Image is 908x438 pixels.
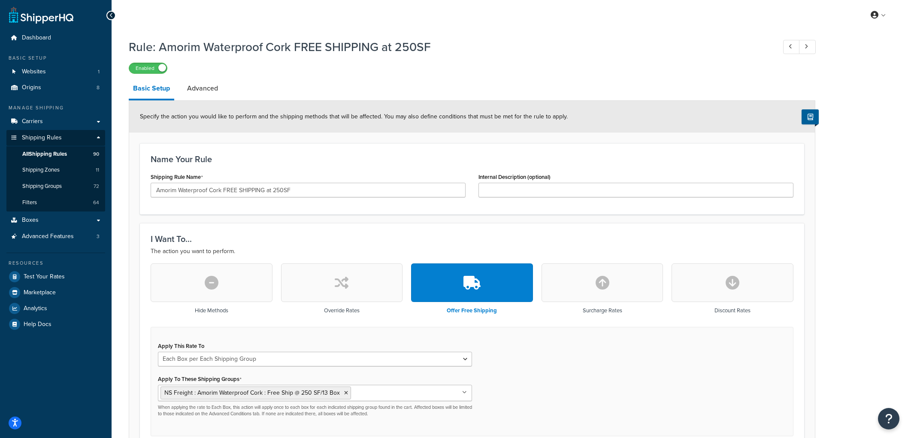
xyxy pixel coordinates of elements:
[22,199,37,206] span: Filters
[6,317,105,332] a: Help Docs
[151,154,793,164] h3: Name Your Rule
[6,195,105,211] a: Filters64
[22,151,67,158] span: All Shipping Rules
[158,343,204,349] label: Apply This Rate To
[24,321,51,328] span: Help Docs
[799,40,816,54] a: Next Record
[714,308,751,314] h3: Discount Rates
[195,308,228,314] h3: Hide Methods
[6,104,105,112] div: Manage Shipping
[158,404,472,417] p: When applying the rate to Each Box, this action will apply once to each box for each indicated sh...
[22,217,39,224] span: Boxes
[98,68,100,76] span: 1
[93,151,99,158] span: 90
[97,233,100,240] span: 3
[6,114,105,130] a: Carriers
[151,246,793,257] p: The action you want to perform.
[151,174,203,181] label: Shipping Rule Name
[324,308,360,314] h3: Override Rates
[6,195,105,211] li: Filters
[6,162,105,178] a: Shipping Zones11
[6,80,105,96] li: Origins
[878,408,899,429] button: Open Resource Center
[6,260,105,267] div: Resources
[24,273,65,281] span: Test Your Rates
[6,285,105,300] a: Marketplace
[6,54,105,62] div: Basic Setup
[22,134,62,142] span: Shipping Rules
[140,112,568,121] span: Specify the action you would like to perform and the shipping methods that will be affected. You ...
[183,78,222,99] a: Advanced
[6,229,105,245] li: Advanced Features
[93,199,99,206] span: 64
[22,68,46,76] span: Websites
[6,130,105,146] a: Shipping Rules
[478,174,551,180] label: Internal Description (optional)
[6,146,105,162] a: AllShipping Rules90
[22,183,62,190] span: Shipping Groups
[6,162,105,178] li: Shipping Zones
[22,84,41,91] span: Origins
[158,376,242,383] label: Apply To These Shipping Groups
[6,178,105,194] a: Shipping Groups72
[97,84,100,91] span: 8
[6,212,105,228] a: Boxes
[129,78,174,100] a: Basic Setup
[24,305,47,312] span: Analytics
[6,178,105,194] li: Shipping Groups
[22,166,60,174] span: Shipping Zones
[164,388,340,397] span: NS Freight : Amorim Waterproof Cork : Free Ship @ 250 SF/13 Box
[6,64,105,80] a: Websites1
[22,34,51,42] span: Dashboard
[129,63,167,73] label: Enabled
[6,301,105,316] a: Analytics
[6,269,105,284] a: Test Your Rates
[447,308,497,314] h3: Offer Free Shipping
[96,166,99,174] span: 11
[802,109,819,124] button: Show Help Docs
[583,308,622,314] h3: Surcharge Rates
[6,130,105,211] li: Shipping Rules
[6,64,105,80] li: Websites
[22,233,74,240] span: Advanced Features
[6,30,105,46] a: Dashboard
[151,234,793,244] h3: I Want To...
[22,118,43,125] span: Carriers
[6,229,105,245] a: Advanced Features3
[129,39,767,55] h1: Rule: Amorim Waterproof Cork FREE SHIPPING at 250SF
[94,183,99,190] span: 72
[24,289,56,296] span: Marketplace
[6,80,105,96] a: Origins8
[783,40,800,54] a: Previous Record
